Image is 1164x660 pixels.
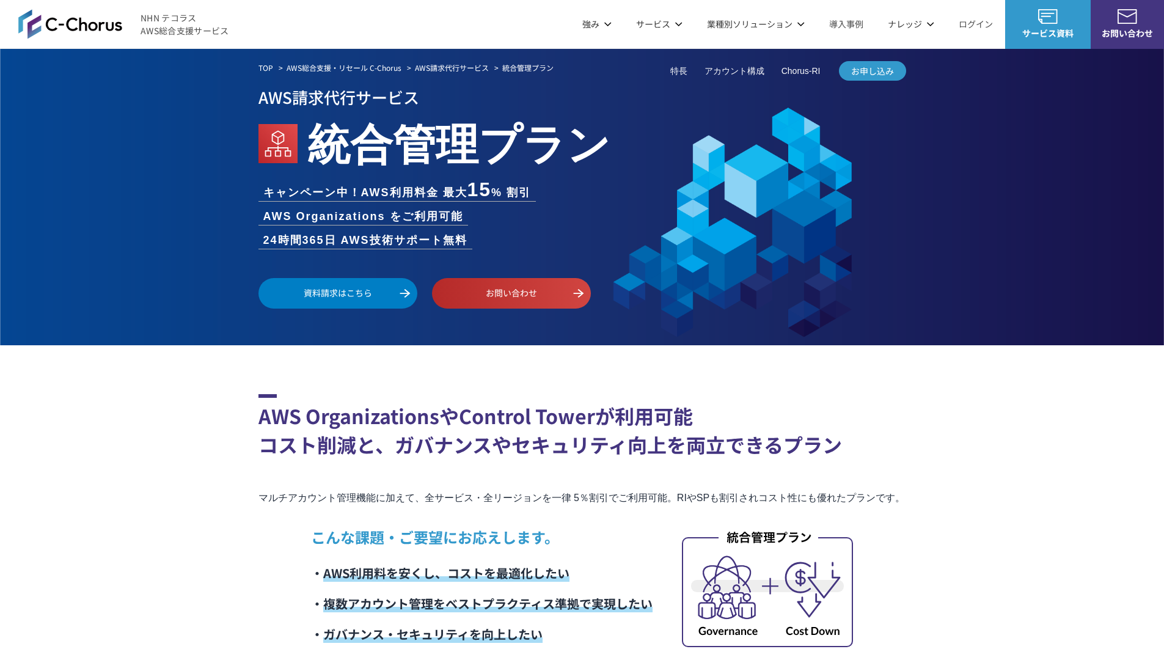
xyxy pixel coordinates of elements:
[1118,9,1137,24] img: お問い合わせ
[707,18,805,31] p: 業種別ソリューション
[311,619,653,650] li: ・
[502,62,554,73] em: 統合管理プラン
[258,490,906,507] p: マルチアカウント管理機能に加えて、全サービス・全リージョンを一律 5％割引でご利用可能。RIやSPも割引されコスト性にも優れたプランです。
[1005,27,1091,40] span: サービス資料
[258,232,472,249] li: 24時間365日 AWS技術サポート無料
[888,18,934,31] p: ナレッジ
[582,18,612,31] p: 強み
[258,62,273,73] a: TOP
[839,61,906,81] a: お申し込み
[1091,27,1164,40] span: お問い合わせ
[636,18,683,31] p: サービス
[682,529,853,647] img: 統合管理プラン_内容イメージ
[323,564,569,582] span: AWS利用料を安くし、コストを最適化したい
[258,180,536,201] li: キャンペーン中！AWS利用料金 最大 % 割引
[258,278,417,309] a: 資料請求はこちら
[258,84,906,110] p: AWS請求代行サービス
[307,110,610,172] em: 統合管理プラン
[959,18,993,31] a: ログイン
[829,18,863,31] a: 導入事例
[323,595,653,612] span: 複数アカウント管理をベストプラクティス準拠で実現したい
[311,558,653,588] li: ・
[323,625,543,643] span: ガバナンス・セキュリティを向上したい
[18,9,229,38] a: AWS総合支援サービス C-ChorusNHN テコラスAWS総合支援サービス
[287,62,401,73] a: AWS総合支援・リセール C-Chorus
[1038,9,1058,24] img: AWS総合支援サービス C-Chorus サービス資料
[258,394,906,459] h2: AWS OrganizationsやControl Towerが利用可能 コスト削減と、ガバナンスやセキュリティ向上を両立できるプラン
[670,65,687,78] a: 特長
[258,208,468,225] li: AWS Organizations をご利用可能
[432,278,591,309] a: お問い合わせ
[415,62,489,73] a: AWS請求代行サービス
[705,65,764,78] a: アカウント構成
[311,526,653,548] p: こんな課題・ご要望にお応えします。
[781,65,821,78] a: Chorus-RI
[467,178,492,200] span: 15
[18,9,122,38] img: AWS総合支援サービス C-Chorus
[311,588,653,619] li: ・
[141,12,229,37] span: NHN テコラス AWS総合支援サービス
[258,124,298,163] img: AWS Organizations
[839,65,906,78] span: お申し込み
